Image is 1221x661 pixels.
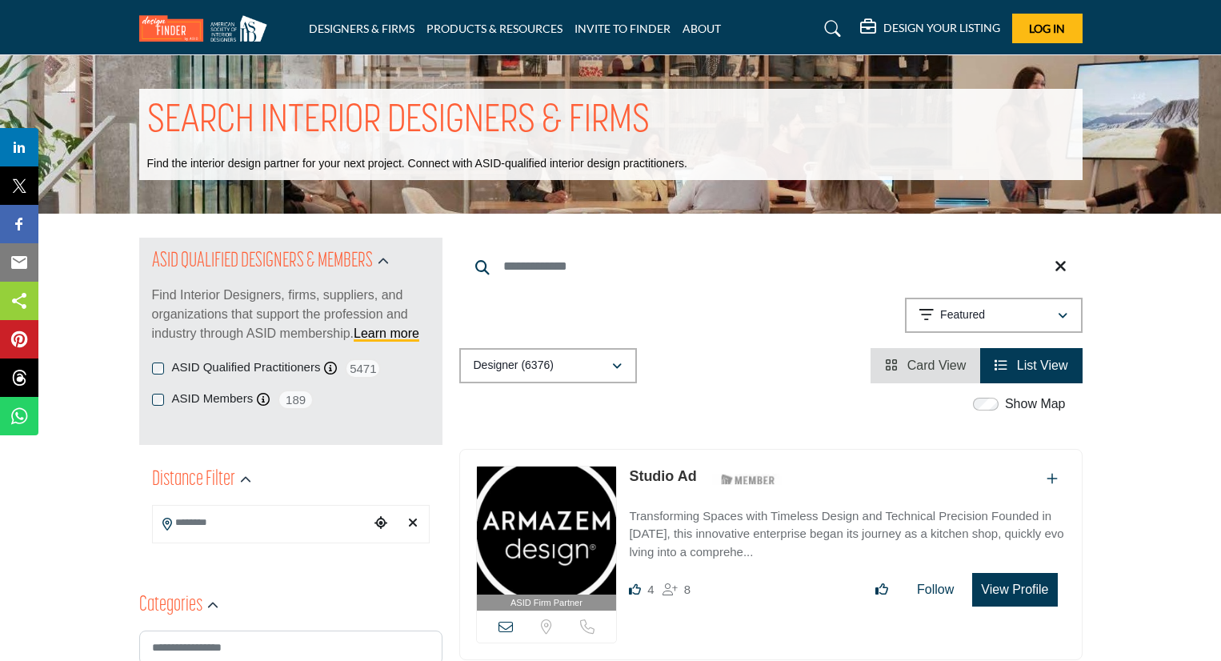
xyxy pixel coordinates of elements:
span: 189 [278,390,314,410]
a: Learn more [354,326,419,340]
div: Choose your current location [369,507,393,541]
li: List View [980,348,1082,383]
span: Card View [907,359,967,372]
label: Show Map [1005,395,1066,414]
p: Designer (6376) [474,358,554,374]
img: ASID Members Badge Icon [712,470,784,490]
p: Find the interior design partner for your next project. Connect with ASID-qualified interior desi... [147,156,687,172]
div: Followers [663,580,691,599]
a: Add To List [1047,472,1058,486]
button: Follow [907,574,964,606]
span: Log In [1029,22,1065,35]
a: View List [995,359,1067,372]
p: Studio Ad [629,466,696,487]
input: ASID Qualified Practitioners checkbox [152,363,164,375]
span: ASID Firm Partner [510,596,582,610]
a: Transforming Spaces with Timeless Design and Technical Precision Founded in [DATE], this innovati... [629,498,1065,562]
i: Likes [629,583,641,595]
h1: SEARCH INTERIOR DESIGNERS & FIRMS [147,97,650,146]
button: Featured [905,298,1083,333]
a: Search [809,16,851,42]
p: Featured [940,307,985,323]
input: Search Location [153,507,369,539]
span: 8 [684,583,691,596]
h5: DESIGN YOUR LISTING [883,21,1000,35]
span: List View [1017,359,1068,372]
label: ASID Members [172,390,254,408]
img: Site Logo [139,15,275,42]
a: ASID Firm Partner [477,467,617,611]
div: Clear search location [401,507,425,541]
h2: Categories [139,591,202,620]
a: View Card [885,359,966,372]
button: View Profile [972,573,1057,607]
img: Studio Ad [477,467,617,595]
div: DESIGN YOUR LISTING [860,19,1000,38]
button: Designer (6376) [459,348,637,383]
a: DESIGNERS & FIRMS [309,22,414,35]
span: 5471 [345,359,381,379]
a: ABOUT [683,22,721,35]
label: ASID Qualified Practitioners [172,359,321,377]
button: Log In [1012,14,1083,43]
a: INVITE TO FINDER [574,22,671,35]
a: Studio Ad [629,468,696,484]
p: Find Interior Designers, firms, suppliers, and organizations that support the profession and indu... [152,286,430,343]
h2: ASID QUALIFIED DESIGNERS & MEMBERS [152,247,373,276]
span: 4 [647,583,654,596]
input: Search Keyword [459,247,1083,286]
input: ASID Members checkbox [152,394,164,406]
p: Transforming Spaces with Timeless Design and Technical Precision Founded in [DATE], this innovati... [629,507,1065,562]
a: PRODUCTS & RESOURCES [426,22,562,35]
li: Card View [871,348,980,383]
h2: Distance Filter [152,466,235,495]
button: Like listing [865,574,899,606]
